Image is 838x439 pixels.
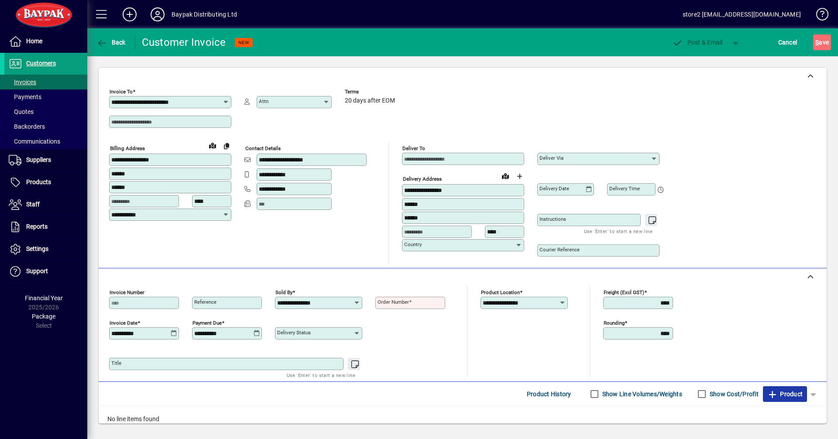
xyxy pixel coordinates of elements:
[815,35,829,49] span: ave
[4,171,87,193] a: Products
[776,34,800,50] button: Cancel
[277,329,311,336] mat-label: Delivery status
[96,39,126,46] span: Back
[498,169,512,183] a: View on map
[206,138,220,152] a: View on map
[194,299,216,305] mat-label: Reference
[94,34,128,50] button: Back
[683,7,801,21] div: store2 [EMAIL_ADDRESS][DOMAIN_NAME]
[26,245,48,252] span: Settings
[481,289,520,295] mat-label: Product location
[4,149,87,171] a: Suppliers
[26,156,51,163] span: Suppliers
[26,223,48,230] span: Reports
[26,268,48,274] span: Support
[116,7,144,22] button: Add
[609,185,640,192] mat-label: Delivery time
[110,320,137,326] mat-label: Invoice date
[220,139,234,153] button: Copy to Delivery address
[4,104,87,119] a: Quotes
[4,119,87,134] a: Backorders
[26,60,56,67] span: Customers
[4,134,87,149] a: Communications
[345,97,395,104] span: 20 days after EOM
[259,98,268,104] mat-label: Attn
[172,7,237,21] div: Baypak Distributing Ltd
[144,7,172,22] button: Profile
[275,289,292,295] mat-label: Sold by
[26,178,51,185] span: Products
[810,2,827,30] a: Knowledge Base
[584,226,653,236] mat-hint: Use 'Enter' to start a new line
[111,360,121,366] mat-label: Title
[404,241,422,247] mat-label: Country
[402,145,425,151] mat-label: Deliver To
[668,34,727,50] button: Post & Email
[4,238,87,260] a: Settings
[539,247,580,253] mat-label: Courier Reference
[4,89,87,104] a: Payments
[539,155,563,161] mat-label: Deliver via
[763,386,807,402] button: Product
[192,320,222,326] mat-label: Payment due
[9,93,41,100] span: Payments
[767,387,803,401] span: Product
[604,289,644,295] mat-label: Freight (excl GST)
[539,216,566,222] mat-label: Instructions
[604,320,625,326] mat-label: Rounding
[110,89,133,95] mat-label: Invoice To
[813,34,831,50] button: Save
[4,216,87,238] a: Reports
[778,35,797,49] span: Cancel
[26,201,40,208] span: Staff
[601,390,682,398] label: Show Line Volumes/Weights
[9,123,45,130] span: Backorders
[4,75,87,89] a: Invoices
[32,313,55,320] span: Package
[87,34,135,50] app-page-header-button: Back
[687,39,691,46] span: P
[238,40,249,45] span: NEW
[142,35,226,49] div: Customer Invoice
[287,370,355,380] mat-hint: Use 'Enter' to start a new line
[25,295,63,302] span: Financial Year
[512,169,526,183] button: Choose address
[672,39,723,46] span: ost & Email
[9,108,34,115] span: Quotes
[99,406,827,432] div: No line items found
[378,299,409,305] mat-label: Order number
[110,289,144,295] mat-label: Invoice number
[527,387,571,401] span: Product History
[345,89,397,95] span: Terms
[815,39,819,46] span: S
[9,79,36,86] span: Invoices
[523,386,575,402] button: Product History
[9,138,60,145] span: Communications
[4,261,87,282] a: Support
[4,31,87,52] a: Home
[708,390,759,398] label: Show Cost/Profit
[4,194,87,216] a: Staff
[26,38,42,45] span: Home
[539,185,569,192] mat-label: Delivery date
